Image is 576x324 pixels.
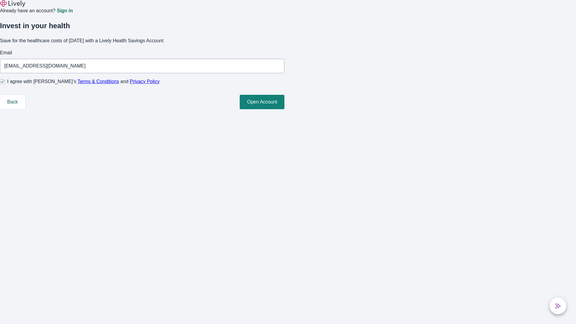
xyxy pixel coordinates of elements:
svg: Lively AI Assistant [555,303,561,309]
button: Open Account [240,95,284,109]
button: chat [550,298,566,314]
a: Privacy Policy [130,79,160,84]
span: I agree with [PERSON_NAME]’s and [7,78,160,85]
a: Terms & Conditions [77,79,119,84]
a: Sign in [57,8,73,13]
